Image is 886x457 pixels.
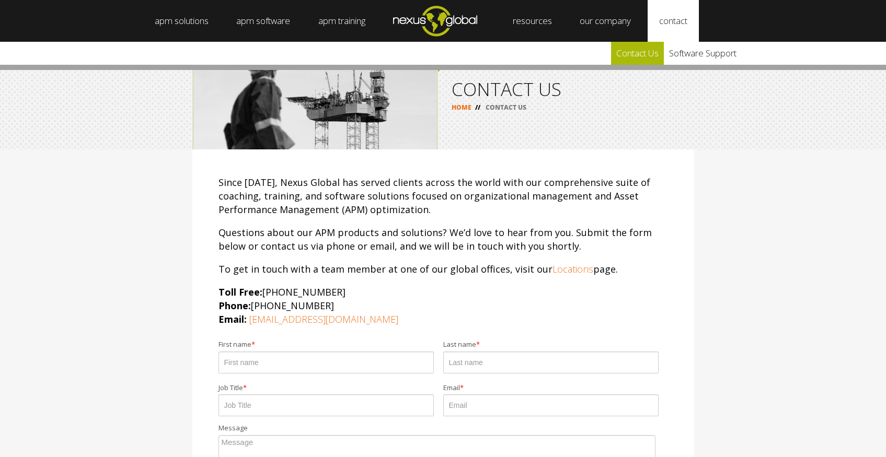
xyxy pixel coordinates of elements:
span: Email [443,384,460,392]
p: Questions about our APM products and solutions? We’d love to hear from you. Submit the form below... [218,226,668,253]
a: [EMAIL_ADDRESS][DOMAIN_NAME] [249,313,398,325]
a: Locations [553,263,593,275]
a: Software Support [664,42,742,65]
span: Last name [443,341,476,349]
span: Job Title [218,384,243,392]
input: First name [218,351,434,373]
input: Email [443,394,659,416]
span: First name [218,341,251,349]
p: [PHONE_NUMBER] [PHONE_NUMBER] [218,285,668,326]
span: Message [218,424,248,432]
input: Last name [443,351,659,373]
span: // [471,103,484,112]
a: Contact Us [611,42,664,65]
strong: Toll Free: [218,286,262,298]
strong: Email: [218,313,247,325]
p: Since [DATE], Nexus Global has served clients across the world with our comprehensive suite of co... [218,175,668,216]
p: To get in touch with a team member at one of our global offices, visit our page. [218,262,668,276]
input: Job Title [218,394,434,416]
strong: Phone: [218,299,251,312]
a: HOME [452,103,471,112]
h1: CONTACT US [452,80,681,98]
